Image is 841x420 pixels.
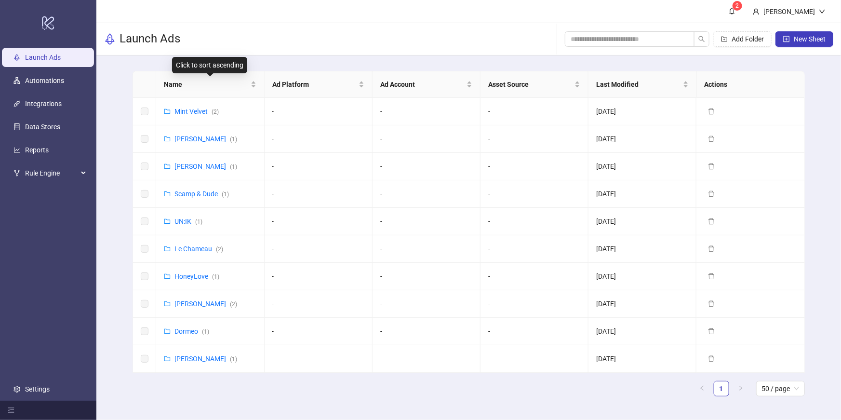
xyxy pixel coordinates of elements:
a: Le Chameau(2) [174,245,223,253]
td: - [373,235,481,263]
td: - [265,125,373,153]
td: - [265,208,373,235]
span: New Sheet [794,35,826,43]
th: Last Modified [588,71,696,98]
td: - [373,180,481,208]
span: delete [708,355,715,362]
span: rocket [104,33,116,45]
span: Name [164,79,248,90]
span: folder [164,300,171,307]
span: down [819,8,826,15]
td: - [265,180,373,208]
li: 1 [714,381,729,396]
span: folder [164,108,171,115]
li: Previous Page [694,381,710,396]
a: UN:IK(1) [174,217,202,225]
td: - [481,153,588,180]
td: - [481,125,588,153]
a: Mint Velvet(2) [174,108,219,115]
span: Asset Source [488,79,573,90]
span: menu-fold [8,407,14,414]
td: - [481,290,588,318]
td: - [481,98,588,125]
span: delete [708,273,715,280]
td: [DATE] [588,153,696,180]
span: folder [164,190,171,197]
span: folder [164,245,171,252]
td: [DATE] [588,373,696,400]
span: ( 2 ) [230,301,237,308]
span: ( 2 ) [212,108,219,115]
td: [DATE] [588,235,696,263]
td: - [265,373,373,400]
a: [PERSON_NAME](1) [174,135,237,143]
span: folder-add [721,36,728,42]
td: [DATE] [588,263,696,290]
th: Name [156,71,264,98]
td: - [481,208,588,235]
span: fork [13,170,20,176]
td: - [265,263,373,290]
li: Next Page [733,381,748,396]
th: Asset Source [481,71,588,98]
a: Reports [25,146,49,154]
td: - [373,345,481,373]
span: delete [708,108,715,115]
span: folder [164,328,171,335]
td: - [265,290,373,318]
span: left [699,385,705,391]
a: Data Stores [25,123,60,131]
span: Ad Account [380,79,465,90]
span: folder [164,163,171,170]
button: New Sheet [775,31,833,47]
a: HoneyLove(1) [174,272,219,280]
span: delete [708,300,715,307]
a: [PERSON_NAME](1) [174,163,237,170]
span: plus-square [783,36,790,42]
span: ( 1 ) [212,273,219,280]
span: bell [729,8,735,14]
span: folder [164,355,171,362]
td: - [481,373,588,400]
td: - [265,345,373,373]
span: ( 1 ) [195,218,202,225]
td: - [481,345,588,373]
span: ( 1 ) [230,136,237,143]
th: Actions [697,71,805,98]
td: - [373,263,481,290]
span: folder [164,218,171,225]
td: - [481,263,588,290]
span: delete [708,163,715,170]
a: Settings [25,385,50,393]
span: ( 1 ) [230,356,237,363]
td: - [265,318,373,345]
td: [DATE] [588,290,696,318]
a: Scamp & Dude(1) [174,190,229,198]
sup: 2 [733,1,742,11]
td: - [373,153,481,180]
span: delete [708,328,715,335]
td: - [481,235,588,263]
span: delete [708,190,715,197]
td: - [373,208,481,235]
td: [DATE] [588,180,696,208]
td: - [265,98,373,125]
th: Ad Platform [265,71,373,98]
span: right [738,385,744,391]
td: [DATE] [588,318,696,345]
a: Integrations [25,100,62,108]
td: - [265,235,373,263]
span: ( 1 ) [222,191,229,198]
a: Launch Ads [25,54,61,61]
button: right [733,381,748,396]
a: 1 [714,381,729,396]
td: - [373,125,481,153]
a: Automations [25,77,64,84]
td: [DATE] [588,345,696,373]
a: [PERSON_NAME](1) [174,355,237,363]
span: folder [164,135,171,142]
span: Rule Engine [25,163,78,183]
span: delete [708,245,715,252]
td: - [373,98,481,125]
span: search [698,36,705,42]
